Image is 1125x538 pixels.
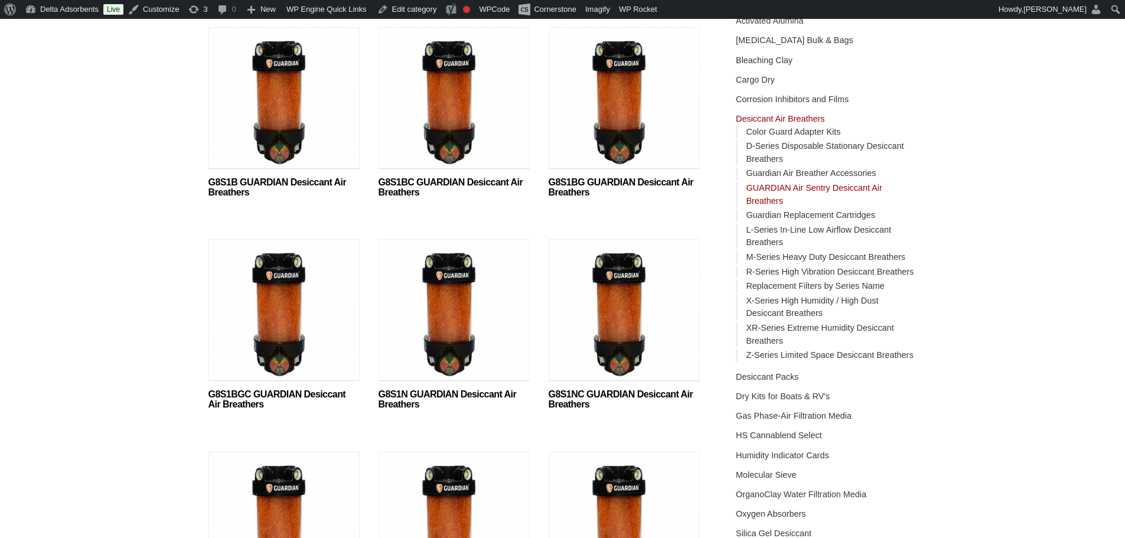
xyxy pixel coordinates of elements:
[746,168,876,178] a: Guardian Air Breather Accessories
[736,56,793,65] a: Bleaching Clay
[746,350,913,360] a: Z-Series Limited Space Desiccant Breathers
[549,390,700,410] a: G8S1NC GUARDIAN Desiccant Air Breathers
[736,509,806,519] a: Oxygen Absorbers
[736,470,796,480] a: Molecular Sieve
[746,141,904,164] a: D-Series Disposable Stationary Desiccant Breathers
[736,529,811,538] a: Silica Gel Desiccant
[208,390,360,410] a: G8S1BGC GUARDIAN Desiccant Air Breathers
[746,210,875,220] a: Guardian Replacement Cartridges
[208,178,360,198] a: G8S1B GUARDIAN Desiccant Air Breathers
[746,183,882,206] a: GUARDIAN Air Sentry Desiccant Air Breathers
[736,75,775,84] a: Cargo Dry
[736,372,798,382] a: Desiccant Packs
[736,16,803,25] a: Activated Alumina
[736,490,866,499] a: OrganoClay Water Filtration Media
[736,35,853,45] a: [MEDICAL_DATA] Bulk & Bags
[379,390,530,410] a: G8S1N GUARDIAN Desiccant Air Breathers
[746,267,914,276] a: R-Series High Vibration Desiccant Breathers
[746,127,840,136] a: Color Guard Adapter Kits
[736,451,829,460] a: Humidity Indicator Cards
[736,411,852,420] a: Gas Phase-Air Filtration Media
[103,4,123,15] a: Live
[379,178,530,198] a: G8S1BC GUARDIAN Desiccant Air Breathers
[736,431,822,440] a: HS Cannablend Select
[746,323,894,345] a: XR-Series Extreme Humidity Desiccant Breathers
[736,392,830,401] a: Dry Kits for Boats & RV's
[746,225,891,247] a: L-Series In-Line Low Airflow Desiccant Breathers
[746,252,905,262] a: M-Series Heavy Duty Desiccant Breathers
[736,94,849,104] a: Corrosion Inhibitors and Films
[463,6,470,13] div: Focus keyphrase not set
[1023,5,1087,14] span: [PERSON_NAME]
[549,178,700,198] a: G8S1BG GUARDIAN Desiccant Air Breathers
[746,296,878,318] a: X-Series High Humidity / High Dust Desiccant Breathers
[736,114,824,123] a: Desiccant Air Breathers
[746,281,884,291] a: Replacement Filters by Series Name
